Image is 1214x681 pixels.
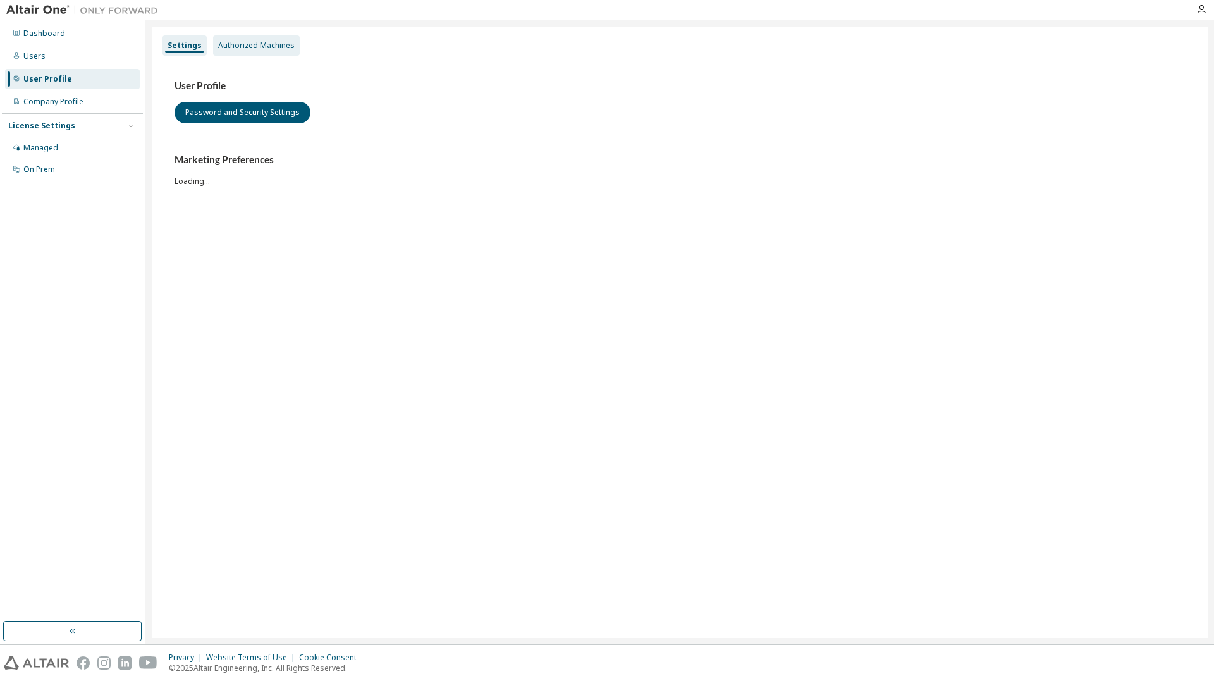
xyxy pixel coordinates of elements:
div: Loading... [175,154,1185,186]
div: Settings [168,40,202,51]
div: Cookie Consent [299,653,364,663]
div: Users [23,51,46,61]
img: Altair One [6,4,164,16]
div: Dashboard [23,28,65,39]
img: youtube.svg [139,656,157,670]
button: Password and Security Settings [175,102,310,123]
div: Privacy [169,653,206,663]
img: altair_logo.svg [4,656,69,670]
div: On Prem [23,164,55,175]
h3: Marketing Preferences [175,154,1185,166]
div: Website Terms of Use [206,653,299,663]
p: © 2025 Altair Engineering, Inc. All Rights Reserved. [169,663,364,673]
img: linkedin.svg [118,656,132,670]
img: instagram.svg [97,656,111,670]
div: Managed [23,143,58,153]
h3: User Profile [175,80,1185,92]
div: License Settings [8,121,75,131]
div: Authorized Machines [218,40,295,51]
div: User Profile [23,74,72,84]
div: Company Profile [23,97,83,107]
img: facebook.svg [77,656,90,670]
